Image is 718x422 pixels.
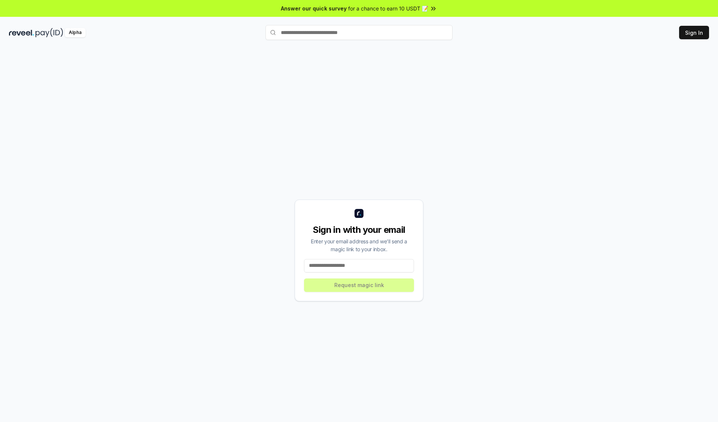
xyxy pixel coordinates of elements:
button: Sign In [679,26,709,39]
img: logo_small [355,209,363,218]
div: Alpha [65,28,86,37]
div: Sign in with your email [304,224,414,236]
span: for a chance to earn 10 USDT 📝 [348,4,428,12]
img: pay_id [36,28,63,37]
img: reveel_dark [9,28,34,37]
div: Enter your email address and we’ll send a magic link to your inbox. [304,237,414,253]
span: Answer our quick survey [281,4,347,12]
